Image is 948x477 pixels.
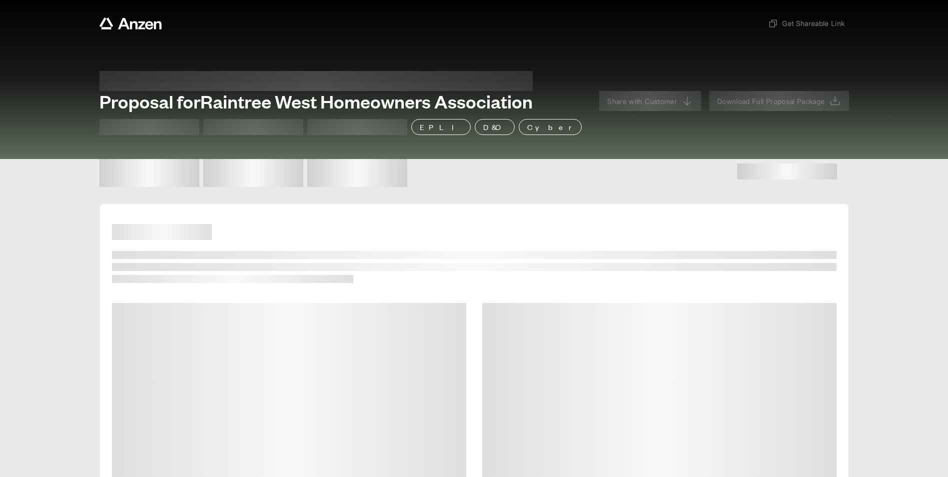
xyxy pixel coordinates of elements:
[717,96,825,106] span: Download Full Proposal Package
[99,17,162,29] a: Anzen website
[307,119,407,135] span: Test
[483,121,506,133] p: D&O
[768,18,845,28] span: Get Shareable Link
[203,119,303,135] span: Test
[99,71,533,91] span: Proposal for
[99,119,199,135] span: Test
[527,121,573,133] p: Cyber
[99,91,533,111] span: Proposal for Raintree West Homeowners Association
[764,14,849,32] button: Get Shareable Link
[420,121,462,133] p: EPLI
[607,96,677,106] span: Share with Customer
